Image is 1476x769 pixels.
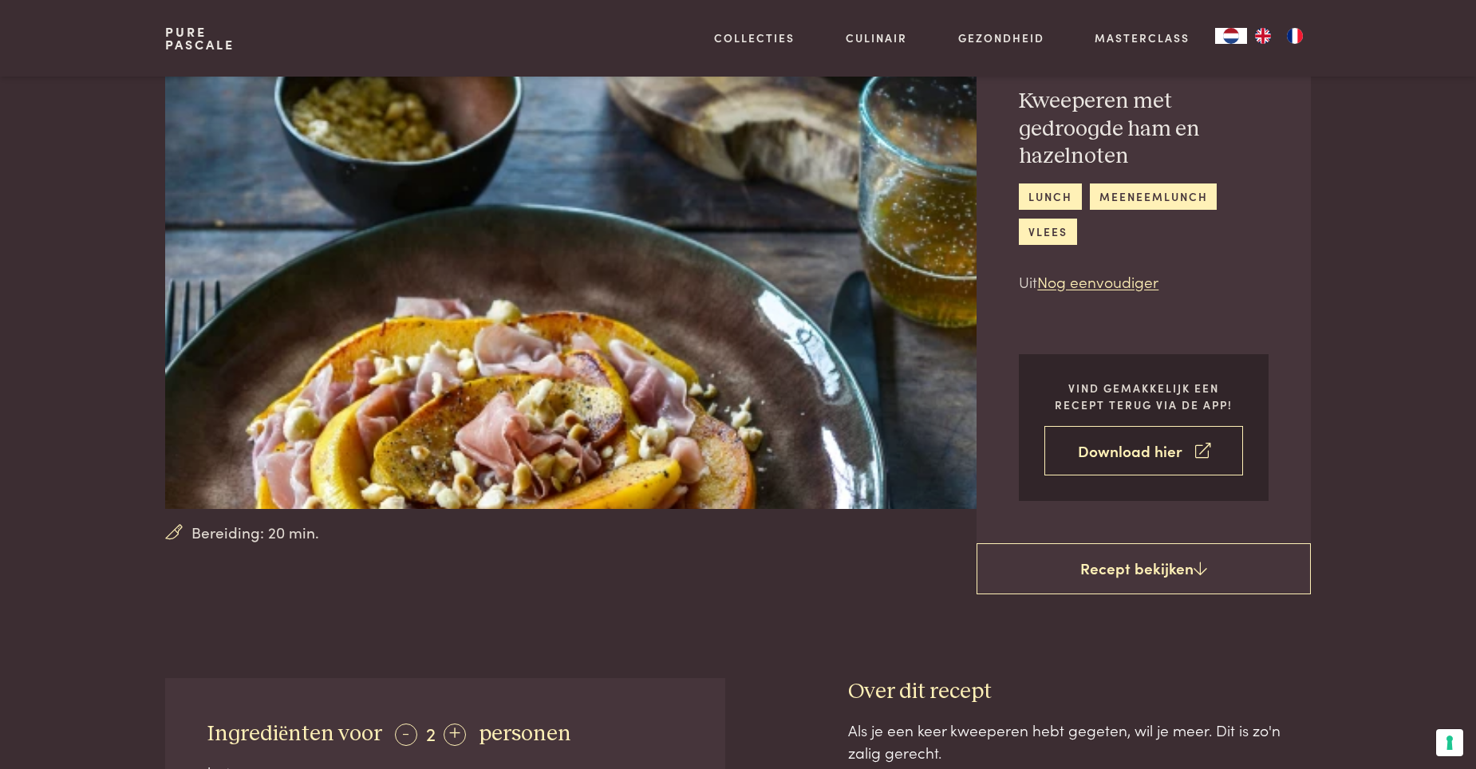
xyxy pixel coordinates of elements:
[1090,183,1217,210] a: meeneemlunch
[395,724,417,746] div: -
[846,30,907,46] a: Culinair
[444,724,466,746] div: +
[848,719,1311,764] div: Als je een keer kweeperen hebt gegeten, wil je meer. Dit is zo'n zalig gerecht.
[479,723,571,745] span: personen
[1037,270,1158,292] a: Nog eenvoudiger
[191,521,319,544] span: Bereiding: 20 min.
[1215,28,1247,44] div: Language
[1247,28,1279,44] a: EN
[1044,380,1243,412] p: Vind gemakkelijk een recept terug via de app!
[1279,28,1311,44] a: FR
[958,30,1044,46] a: Gezondheid
[714,30,795,46] a: Collecties
[1247,28,1311,44] ul: Language list
[1436,729,1463,756] button: Uw voorkeuren voor toestemming voor trackingtechnologieën
[1019,183,1081,210] a: lunch
[1019,88,1269,171] h2: Kweeperen met gedroogde ham en hazelnoten
[1215,28,1247,44] a: NL
[848,678,1311,706] h3: Over dit recept
[1019,270,1269,294] p: Uit
[1044,426,1243,476] a: Download hier
[165,26,235,51] a: PurePascale
[1095,30,1190,46] a: Masterclass
[1215,28,1311,44] aside: Language selected: Nederlands
[207,723,382,745] span: Ingrediënten voor
[977,543,1311,594] a: Recept bekijken
[426,720,436,746] span: 2
[1019,219,1076,245] a: vlees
